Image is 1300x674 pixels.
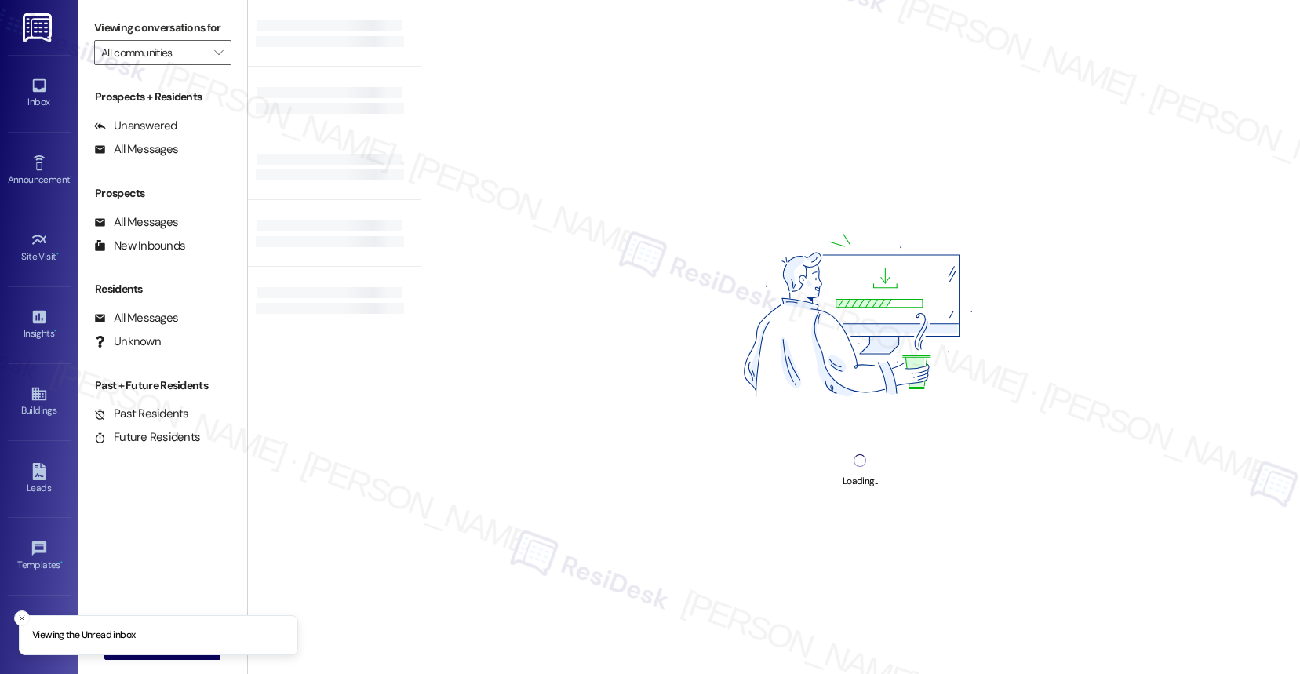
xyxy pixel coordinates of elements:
[8,612,71,654] a: Account
[94,16,231,40] label: Viewing conversations for
[94,214,178,231] div: All Messages
[8,304,71,346] a: Insights •
[8,227,71,269] a: Site Visit •
[60,557,63,568] span: •
[78,89,247,105] div: Prospects + Residents
[94,429,200,446] div: Future Residents
[94,333,161,350] div: Unknown
[94,238,185,254] div: New Inbounds
[94,118,177,134] div: Unanswered
[843,473,878,490] div: Loading...
[8,458,71,501] a: Leads
[94,141,178,158] div: All Messages
[94,310,178,326] div: All Messages
[78,185,247,202] div: Prospects
[8,535,71,577] a: Templates •
[78,377,247,394] div: Past + Future Residents
[101,40,206,65] input: All communities
[8,72,71,115] a: Inbox
[78,281,247,297] div: Residents
[32,628,135,643] p: Viewing the Unread inbox
[214,46,223,59] i: 
[94,406,189,422] div: Past Residents
[23,13,55,42] img: ResiDesk Logo
[54,326,56,337] span: •
[14,610,30,626] button: Close toast
[56,249,59,260] span: •
[70,172,72,183] span: •
[8,381,71,423] a: Buildings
